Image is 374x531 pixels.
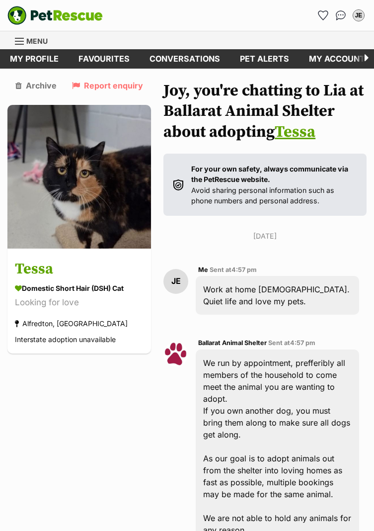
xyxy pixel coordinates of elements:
[210,266,257,273] span: Sent at
[268,339,315,347] span: Sent at
[7,6,103,25] img: logo-e224e6f780fb5917bec1dbf3a21bbac754714ae5b6737aabdf751b685950b380.svg
[69,49,140,69] a: Favourites
[15,283,144,293] div: Domestic Short Hair (DSH) Cat
[290,339,315,347] span: 4:57 pm
[15,81,57,90] a: Archive
[140,49,230,69] a: conversations
[15,317,128,330] div: Alfredton, [GEOGRAPHIC_DATA]
[354,10,364,20] div: JE
[198,266,208,273] span: Me
[15,258,144,280] h3: Tessa
[15,31,55,49] a: Menu
[15,335,116,344] span: Interstate adoption unavailable
[7,6,103,25] a: PetRescue
[72,81,143,90] a: Report enquiry
[315,7,367,23] ul: Account quick links
[191,164,357,206] p: Avoid sharing personal information such as phone numbers and personal address.
[231,266,257,273] span: 4:57 pm
[191,165,348,183] strong: For your own safety, always communicate via the PetRescue website.
[163,269,188,294] div: JE
[198,339,267,347] span: Ballarat Animal Shelter
[351,7,367,23] button: My account
[7,251,151,354] a: Tessa Domestic Short Hair (DSH) Cat Looking for love Alfredton, [GEOGRAPHIC_DATA] Interstate adop...
[315,7,331,23] a: Favourites
[15,296,144,309] div: Looking for love
[336,10,346,20] img: chat-41dd97257d64d25036548639549fe6c8038ab92f7586957e7f3b1b290dea8141.svg
[230,49,299,69] a: Pet alerts
[275,122,315,142] a: Tessa
[163,231,367,241] p: [DATE]
[163,342,188,367] img: Ballarat Animal Shelter profile pic
[333,7,349,23] a: Conversations
[163,81,367,143] h1: Joy, you're chatting to Lia at Ballarat Animal Shelter about adopting
[196,276,359,315] div: Work at home [DEMOGRAPHIC_DATA]. Quiet life and love my pets.
[7,105,151,249] img: Tessa
[26,37,48,45] span: Menu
